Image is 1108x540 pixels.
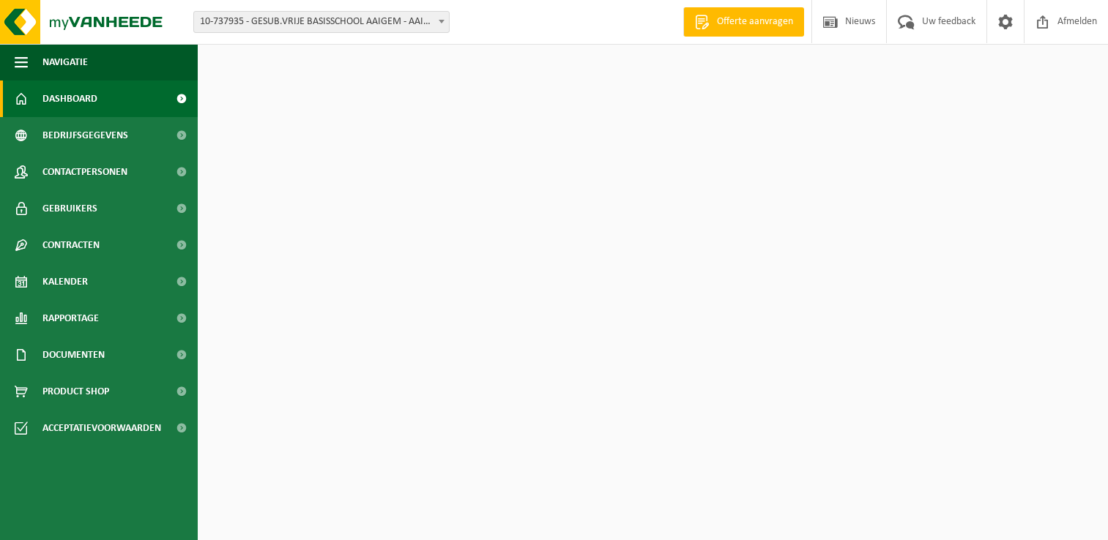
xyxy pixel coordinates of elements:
span: Kalender [42,263,88,300]
span: Product Shop [42,373,109,410]
span: Contactpersonen [42,154,127,190]
span: Bedrijfsgegevens [42,117,128,154]
span: Documenten [42,337,105,373]
span: Dashboard [42,80,97,117]
span: Navigatie [42,44,88,80]
span: Contracten [42,227,100,263]
span: Offerte aanvragen [713,15,797,29]
span: Rapportage [42,300,99,337]
span: Gebruikers [42,190,97,227]
span: 10-737935 - GESUB.VRIJE BASISSCHOOL AAIGEM - AAIGEM [194,12,449,32]
span: 10-737935 - GESUB.VRIJE BASISSCHOOL AAIGEM - AAIGEM [193,11,450,33]
a: Offerte aanvragen [683,7,804,37]
span: Acceptatievoorwaarden [42,410,161,446]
